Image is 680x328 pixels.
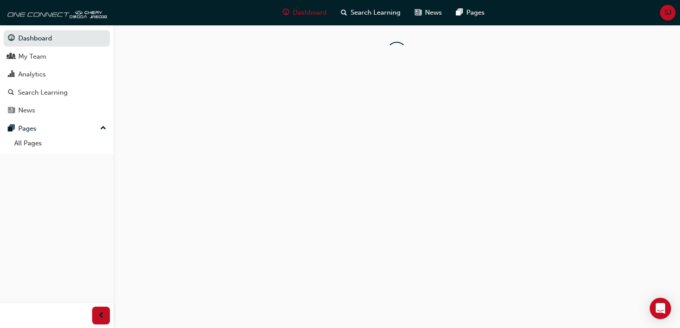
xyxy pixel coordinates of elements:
[8,107,15,115] span: news-icon
[4,28,110,120] button: DashboardMy TeamAnalyticsSearch LearningNews
[8,53,15,61] span: people-icon
[415,7,421,18] span: news-icon
[4,30,110,47] a: Dashboard
[100,123,106,134] span: up-icon
[334,4,408,22] a: search-iconSearch Learning
[4,120,110,137] button: Pages
[456,7,463,18] span: pages-icon
[98,310,105,321] span: prev-icon
[8,125,15,133] span: pages-icon
[11,136,110,150] a: All Pages
[18,88,68,98] div: Search Learning
[408,4,449,22] a: news-iconNews
[4,84,110,101] a: Search Learning
[8,71,15,79] span: chart-icon
[293,8,327,18] span: Dashboard
[18,124,36,134] div: Pages
[283,7,289,18] span: guage-icon
[4,48,110,65] a: My Team
[275,4,334,22] a: guage-iconDashboard
[341,7,347,18] span: search-icon
[18,69,46,80] div: Analytics
[18,105,35,116] div: News
[664,8,672,18] span: SJ
[8,35,15,43] span: guage-icon
[18,52,46,62] div: My Team
[449,4,492,22] a: pages-iconPages
[4,66,110,83] a: Analytics
[425,8,442,18] span: News
[4,4,107,21] img: oneconnect
[466,8,485,18] span: Pages
[650,298,671,319] div: Open Intercom Messenger
[8,89,14,97] span: search-icon
[660,5,676,20] button: SJ
[351,8,401,18] span: Search Learning
[4,102,110,119] a: News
